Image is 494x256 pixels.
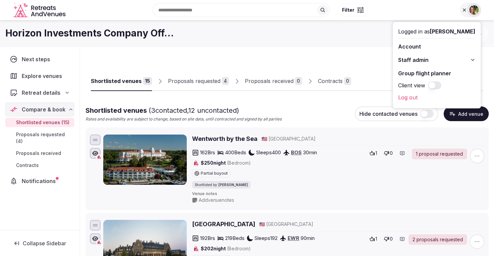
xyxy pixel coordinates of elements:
span: Proposals received [16,150,61,157]
button: 🇺🇸 [262,136,267,142]
button: Staff admin [398,55,475,65]
span: Hide contacted venues [359,110,418,117]
button: Collapse Sidebar [5,236,74,251]
div: Logged in as [398,27,475,35]
a: Wentworth by the Sea [192,135,258,143]
a: [GEOGRAPHIC_DATA] [192,220,255,228]
img: Shay Tippie [469,5,479,15]
a: Contracts0 [318,72,351,91]
a: Log out [398,92,475,103]
button: Filter [338,4,368,16]
button: 1 [367,149,379,158]
svg: Retreats and Venues company logo [13,3,67,18]
a: 1 proposal requested [412,149,467,159]
span: Shortlisted venues (15) [16,119,69,126]
span: 1 [375,150,377,157]
span: Explore venues [22,72,65,80]
a: Account [398,41,475,52]
div: Proposals requested [168,77,220,85]
span: Notifications [22,177,58,185]
span: Venue notes [192,191,484,197]
span: 0 [390,236,393,242]
button: 1 [367,234,379,244]
span: Filter [342,7,354,13]
span: $202 night [201,245,251,252]
label: Client view [398,81,425,89]
span: 400 Beds [225,149,246,156]
a: Visit the homepage [13,3,67,18]
span: [PERSON_NAME] [430,28,475,35]
span: [GEOGRAPHIC_DATA] [269,136,316,142]
span: 30 min [303,149,317,156]
div: Shortlisted venues [91,77,142,85]
a: BOS [291,149,302,156]
span: 219 Beds [225,235,244,242]
span: Partial buyout [201,171,228,175]
a: Proposals received [5,149,74,158]
span: 162 Brs [200,149,215,156]
span: Sleeps 192 [255,235,278,242]
span: Next steps [22,55,53,63]
span: (Bedroom) [227,246,251,251]
a: Contracts [5,161,74,170]
span: Proposals requested (4) [16,131,71,145]
div: Shortlisted by [192,181,251,188]
div: 0 [295,77,302,85]
span: Shortlisted venues [86,106,239,114]
button: 🇺🇸 [259,221,265,228]
span: 0 [390,150,393,157]
a: Shortlisted venues15 [91,72,152,91]
div: 0 [344,77,351,85]
a: Proposals requested (4) [5,130,74,146]
span: Contracts [16,162,39,169]
span: (Bedroom) [227,160,251,166]
a: 2 proposals requested [408,234,467,245]
span: Staff admin [398,56,429,64]
a: Next steps [5,52,74,66]
span: [GEOGRAPHIC_DATA] [266,221,313,228]
div: 4 [222,77,229,85]
img: Wentworth by the Sea [103,135,187,185]
span: Add venue notes [199,197,234,203]
span: [PERSON_NAME] [218,182,248,187]
a: EWR [288,235,299,241]
span: ( 3 contacted, 12 uncontacted) [149,106,239,114]
span: Sleeps 400 [256,149,281,156]
span: 1 [375,236,377,242]
span: Retreat details [22,89,60,97]
a: Explore venues [5,69,74,83]
h1: Horizon Investments Company Offsite [5,27,176,40]
div: Proposals received [245,77,294,85]
span: Compare & book [22,105,65,113]
button: Add venue [444,106,489,121]
div: Contracts [318,77,343,85]
a: Proposals received0 [245,72,302,91]
span: 🇺🇸 [262,136,267,142]
span: 192 Brs [200,235,215,242]
a: Proposals requested4 [168,72,229,91]
div: 15 [143,77,152,85]
a: Group flight planner [398,68,475,79]
span: $250 night [201,160,251,166]
span: 90 min [301,235,315,242]
p: Rates and availability are subject to change, based on site data, until contracted and signed by ... [86,116,282,122]
button: 0 [382,234,395,244]
button: 0 [382,149,395,158]
a: Notifications [5,174,74,188]
a: Shortlisted venues (15) [5,118,74,127]
span: Collapse Sidebar [23,240,66,247]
